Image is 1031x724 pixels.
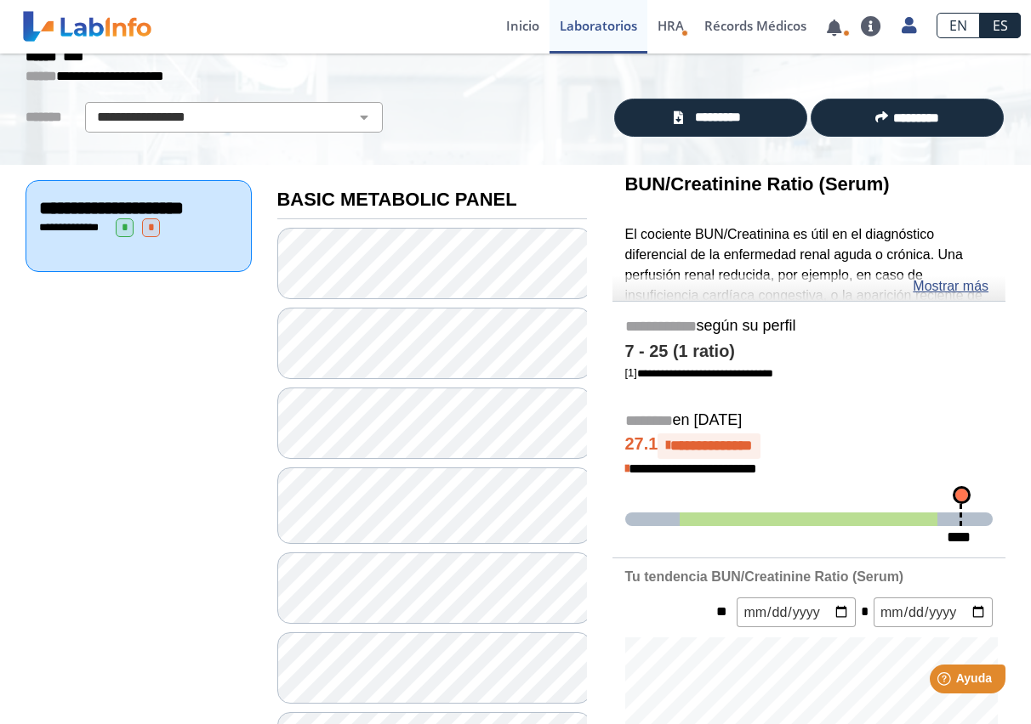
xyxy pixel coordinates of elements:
[625,433,994,459] h4: 27.1
[874,597,993,627] input: mm/dd/yyyy
[625,411,994,431] h5: en [DATE]
[625,366,773,379] a: [1]
[625,224,994,347] p: El cociente BUN/Creatinina es útil en el diagnóstico diferencial de la enfermedad renal aguda o c...
[625,342,994,362] h4: 7 - 25 (1 ratio)
[737,597,856,627] input: mm/dd/yyyy
[625,569,904,584] b: Tu tendencia BUN/Creatinine Ratio (Serum)
[625,317,994,337] h5: según su perfil
[980,13,1021,38] a: ES
[937,13,980,38] a: EN
[625,173,890,195] b: BUN/Creatinine Ratio (Serum)
[913,276,988,297] a: Mostrar más
[658,17,684,34] span: HRA
[880,658,1012,705] iframe: Help widget launcher
[277,189,517,210] b: BASIC METABOLIC PANEL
